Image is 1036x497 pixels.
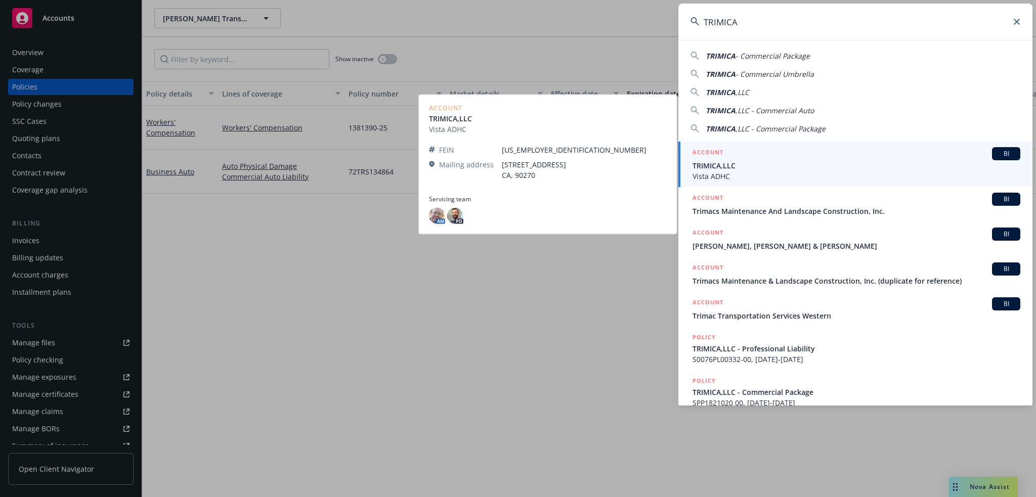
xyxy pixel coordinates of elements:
[678,4,1032,40] input: Search...
[693,332,716,342] h5: POLICY
[706,87,736,97] span: TRIMICA
[996,149,1016,158] span: BI
[693,262,723,275] h5: ACCOUNT
[996,230,1016,239] span: BI
[693,276,1020,286] span: Trimacs Maintenance & Landscape Construction, Inc. (duplicate for reference)
[706,51,736,61] span: TRIMICA
[678,142,1032,187] a: ACCOUNTBITRIMICA,LLCVista ADHC
[693,297,723,309] h5: ACCOUNT
[693,376,716,386] h5: POLICY
[736,69,814,79] span: - Commercial Umbrella
[693,193,723,205] h5: ACCOUNT
[693,171,1020,182] span: Vista ADHC
[693,228,723,240] h5: ACCOUNT
[706,124,736,133] span: TRIMICA
[693,387,1020,397] span: TRIMICA,LLC - Commercial Package
[693,343,1020,354] span: TRIMICA,LLC - Professional Liability
[678,370,1032,414] a: POLICYTRIMICA,LLC - Commercial PackageSPP1821020 00, [DATE]-[DATE]
[693,241,1020,251] span: [PERSON_NAME], [PERSON_NAME] & [PERSON_NAME]
[678,292,1032,327] a: ACCOUNTBITrimac Transportation Services Western
[693,147,723,159] h5: ACCOUNT
[693,354,1020,365] span: S0076PL00332-00, [DATE]-[DATE]
[678,187,1032,222] a: ACCOUNTBITrimacs Maintenance And Landscape Construction, Inc.
[678,327,1032,370] a: POLICYTRIMICA,LLC - Professional LiabilityS0076PL00332-00, [DATE]-[DATE]
[736,87,749,97] span: ,LLC
[996,264,1016,274] span: BI
[678,257,1032,292] a: ACCOUNTBITrimacs Maintenance & Landscape Construction, Inc. (duplicate for reference)
[736,124,826,133] span: ,LLC - Commercial Package
[706,106,736,115] span: TRIMICA
[996,195,1016,204] span: BI
[736,51,810,61] span: - Commercial Package
[706,69,736,79] span: TRIMICA
[996,299,1016,308] span: BI
[693,206,1020,216] span: Trimacs Maintenance And Landscape Construction, Inc.
[693,310,1020,321] span: Trimac Transportation Services Western
[693,397,1020,408] span: SPP1821020 00, [DATE]-[DATE]
[693,160,1020,171] span: TRIMICA,LLC
[736,106,814,115] span: ,LLC - Commercial Auto
[678,222,1032,257] a: ACCOUNTBI[PERSON_NAME], [PERSON_NAME] & [PERSON_NAME]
